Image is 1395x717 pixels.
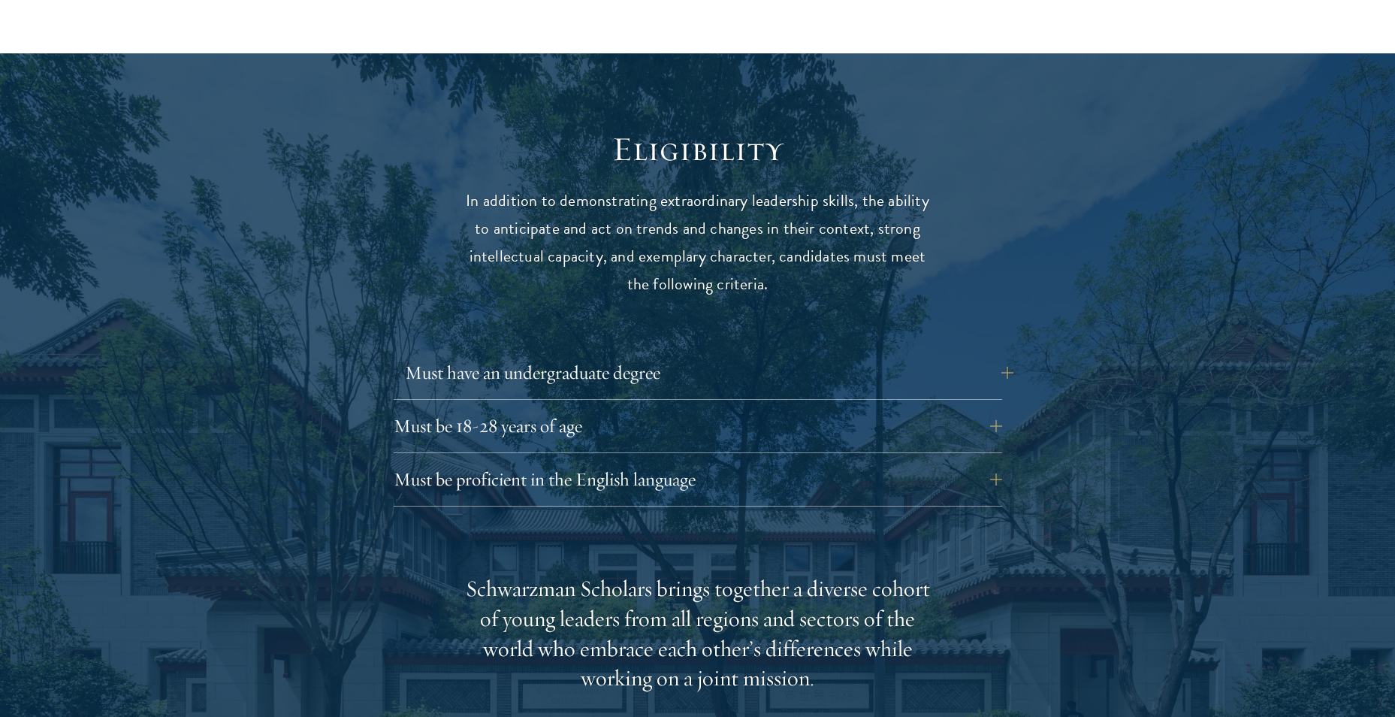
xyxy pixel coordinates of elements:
[465,574,931,694] div: Schwarzman Scholars brings together a diverse cohort of young leaders from all regions and sector...
[405,355,1013,391] button: Must have an undergraduate degree
[394,461,1002,498] button: Must be proficient in the English language
[465,129,931,171] h2: Eligibility
[394,408,1002,444] button: Must be 18-28 years of age
[465,187,931,298] p: In addition to demonstrating extraordinary leadership skills, the ability to anticipate and act o...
